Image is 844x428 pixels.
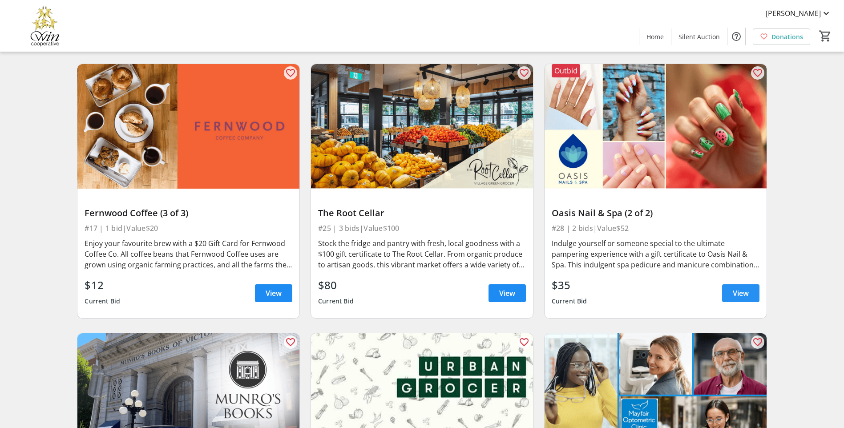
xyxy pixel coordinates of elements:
span: View [733,288,749,299]
button: Cart [817,28,833,44]
div: Oasis Nail & Spa (2 of 2) [552,208,759,218]
span: View [266,288,282,299]
a: Donations [753,28,810,45]
div: The Root Cellar [318,208,526,218]
mat-icon: favorite_outline [285,68,296,78]
div: $12 [85,277,120,293]
mat-icon: favorite_outline [519,68,529,78]
div: Current Bid [552,293,587,309]
img: The Root Cellar [311,64,533,189]
div: Fernwood Coffee (3 of 3) [85,208,292,218]
div: Enjoy your favourite brew with a $20 Gift Card for Fernwood Coffee Co. All coffee beans that Fern... [85,238,292,270]
div: $35 [552,277,587,293]
div: #28 | 2 bids | Value $52 [552,222,759,234]
div: $80 [318,277,354,293]
div: Outbid [552,64,580,77]
div: Stock the fridge and pantry with fresh, local goodness with a $100 gift certificate to The Root C... [318,238,526,270]
span: Silent Auction [678,32,720,41]
div: #25 | 3 bids | Value $100 [318,222,526,234]
mat-icon: favorite_outline [519,337,529,347]
mat-icon: favorite_outline [752,337,763,347]
div: Current Bid [318,293,354,309]
span: Donations [771,32,803,41]
a: View [722,284,759,302]
img: Fernwood Coffee (3 of 3) [77,64,299,189]
button: [PERSON_NAME] [759,6,839,20]
div: Current Bid [85,293,120,309]
mat-icon: favorite_outline [752,68,763,78]
a: View [489,284,526,302]
button: Help [727,28,745,45]
a: View [255,284,292,302]
div: Indulge yourself or someone special to the ultimate pampering experience with a gift certificate ... [552,238,759,270]
span: Home [646,32,664,41]
img: Victoria Women In Need Community Cooperative's Logo [5,4,85,48]
span: View [499,288,515,299]
a: Silent Auction [671,28,727,45]
a: Home [639,28,671,45]
img: Oasis Nail & Spa (2 of 2) [545,64,767,189]
mat-icon: favorite_outline [285,337,296,347]
span: [PERSON_NAME] [766,8,821,19]
div: #17 | 1 bid | Value $20 [85,222,292,234]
